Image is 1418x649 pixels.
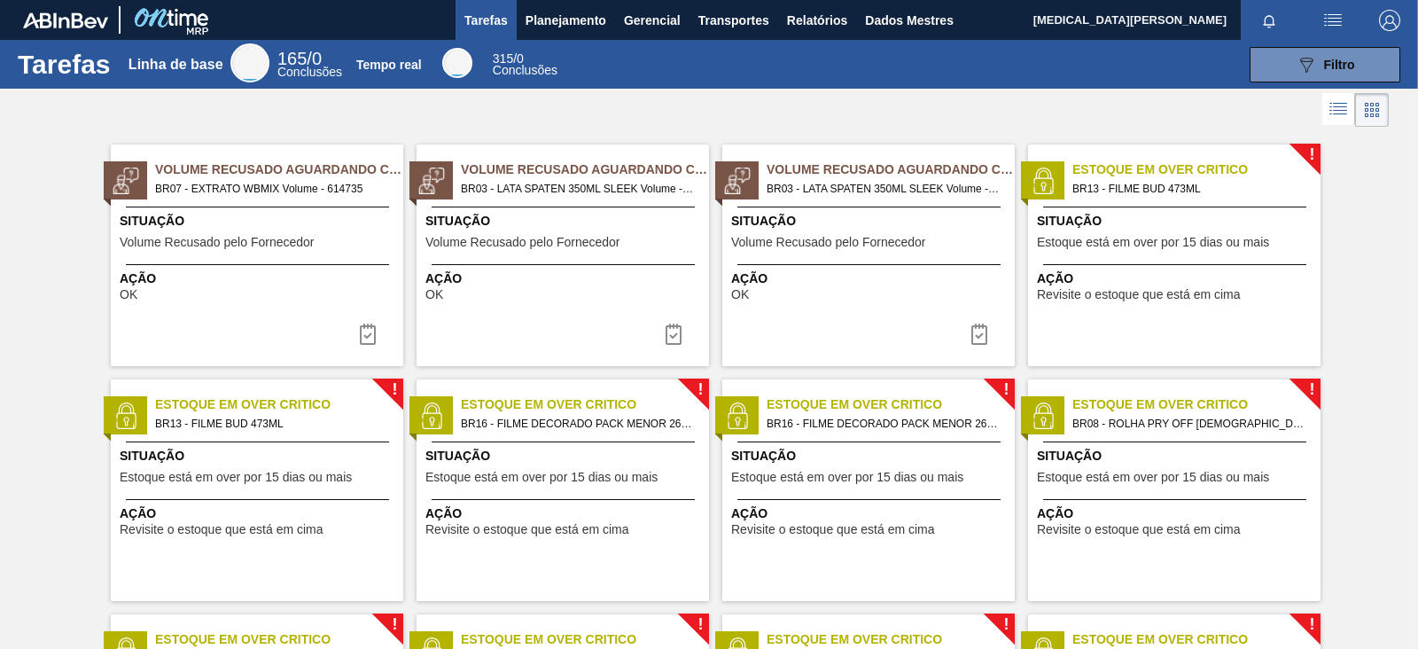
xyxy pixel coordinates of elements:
span: Estoque em Over Critico [1072,395,1321,414]
font: Estoque em Over Critico [461,397,636,411]
font: 0 [312,49,322,68]
span: Estoque está em over por 15 dias ou mais [731,471,963,484]
font: ! [1309,380,1314,398]
font: ! [392,380,397,398]
span: Estoque está em over por 15 dias ou mais [1037,471,1269,484]
font: Situação [120,214,184,228]
span: Volume Recusado pelo Fornecedor [120,236,314,249]
span: Volume Recusado Aguardando Ciência [155,160,403,179]
font: BR16 - FILME DECORADO PACK MENOR 269ML [461,418,702,430]
font: Gerencial [624,13,681,27]
span: 315 [493,51,513,66]
span: Situação [120,447,399,465]
span: BR16 - FILME DECORADO PACK MENOR 269ML [461,414,695,434]
font: Estoque em Over Critico [155,397,331,411]
font: ! [697,615,703,633]
font: Ação [1037,271,1073,285]
font: Tarefas [18,50,111,79]
span: Estoque está em over por 15 dias ou mais [425,471,658,484]
font: Revisite o estoque que está em cima [425,522,629,536]
div: Completar tarefa: 30405733 [347,317,389,352]
font: [MEDICAL_DATA][PERSON_NAME] [1033,13,1227,27]
font: Revisite o estoque que está em cima [120,522,323,536]
font: Volume Recusado Aguardando Ciência [155,162,431,176]
font: Estoque está em over por 15 dias ou mais [731,470,963,484]
font: BR07 - EXTRATO WBMIX Volume - 614735 [155,183,362,195]
font: Revisite o estoque que está em cima [1037,287,1241,301]
span: Estoque está em over por 15 dias ou mais [1037,236,1269,249]
span: BR16 - FILME DECORADO PACK MENOR 269ML [767,414,1001,434]
button: ícone-tarefa-concluída [958,317,1001,352]
span: BR13 - FILME BUD 473ML [1072,179,1306,199]
div: Tempo real [493,53,557,76]
font: Ação [1037,506,1073,520]
font: OK [731,287,749,301]
font: Situação [1037,214,1102,228]
font: Volume Recusado pelo Fornecedor [731,235,925,249]
img: status [418,403,445,429]
font: ! [1309,615,1314,633]
font: Volume Recusado Aguardando Ciência [767,162,1042,176]
font: Linha de base [129,57,223,72]
font: Estoque está em over por 15 dias ou mais [425,470,658,484]
font: Tarefas [464,13,508,27]
span: Estoque em Over Critico [1072,160,1321,179]
font: Ação [731,506,767,520]
font: Dados Mestres [865,13,954,27]
img: ícone-tarefa-concluída [357,324,378,345]
font: BR13 - FILME BUD 473ML [155,418,284,430]
font: Ação [120,271,156,285]
span: Estoque em Over Critico [155,630,403,649]
font: ! [697,380,703,398]
font: Estoque em Over Critico [767,397,942,411]
div: Completar tarefa: 30406203 [652,317,695,352]
font: BR03 - LATA SPATEN 350ML SLEEK Volume - 629876 [461,183,721,195]
div: Completar tarefa: 30406204 [958,317,1001,352]
font: BR08 - ROLHA PRY OFF [DEMOGRAPHIC_DATA] 300ML [1072,418,1351,430]
font: Estoque em Over Critico [1072,632,1248,646]
span: BR13 - FILME BUD 473ML [155,414,389,434]
font: Situação [425,214,490,228]
div: Visão em Cartões [1355,93,1389,127]
span: Situação [120,212,399,231]
div: Tempo real [442,48,472,78]
button: ícone-tarefa-concluída [652,317,695,352]
span: Situação [1037,212,1316,231]
button: ícone-tarefa-concluída [347,317,389,352]
span: Estoque em Over Critico [461,395,709,414]
font: Situação [731,214,796,228]
font: Situação [1037,449,1102,463]
font: Planejamento [526,13,606,27]
font: ! [1003,380,1009,398]
img: status [113,168,139,194]
div: Linha de base [230,43,269,82]
img: status [113,403,139,429]
font: ! [392,615,397,633]
font: Ação [120,506,156,520]
span: Situação [731,212,1010,231]
span: Volume Recusado Aguardando Ciência [767,160,1015,179]
img: Sair [1379,10,1400,31]
span: Situação [425,447,705,465]
img: status [1030,403,1056,429]
font: Transportes [698,13,769,27]
img: status [724,168,751,194]
font: OK [425,287,443,301]
font: Ação [425,506,462,520]
font: Estoque está em over por 15 dias ou mais [120,470,352,484]
font: Estoque em Over Critico [461,632,636,646]
font: Estoque em Over Critico [155,632,331,646]
font: BR03 - LATA SPATEN 350ML SLEEK Volume - 629878 [767,183,1026,195]
span: Estoque em Over Critico [461,630,709,649]
span: BR07 - EXTRATO WBMIX Volume - 614735 [155,179,389,199]
font: Tempo real [356,58,422,72]
span: Situação [731,447,1010,465]
font: ! [1309,145,1314,163]
font: 0 [517,51,524,66]
span: Volume Recusado pelo Fornecedor [425,236,619,249]
font: Volume Recusado pelo Fornecedor [120,235,314,249]
span: Estoque está em over por 15 dias ou mais [120,471,352,484]
font: / [307,49,312,68]
span: Estoque em Over Critico [1072,630,1321,649]
font: Estoque em Over Critico [767,632,942,646]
